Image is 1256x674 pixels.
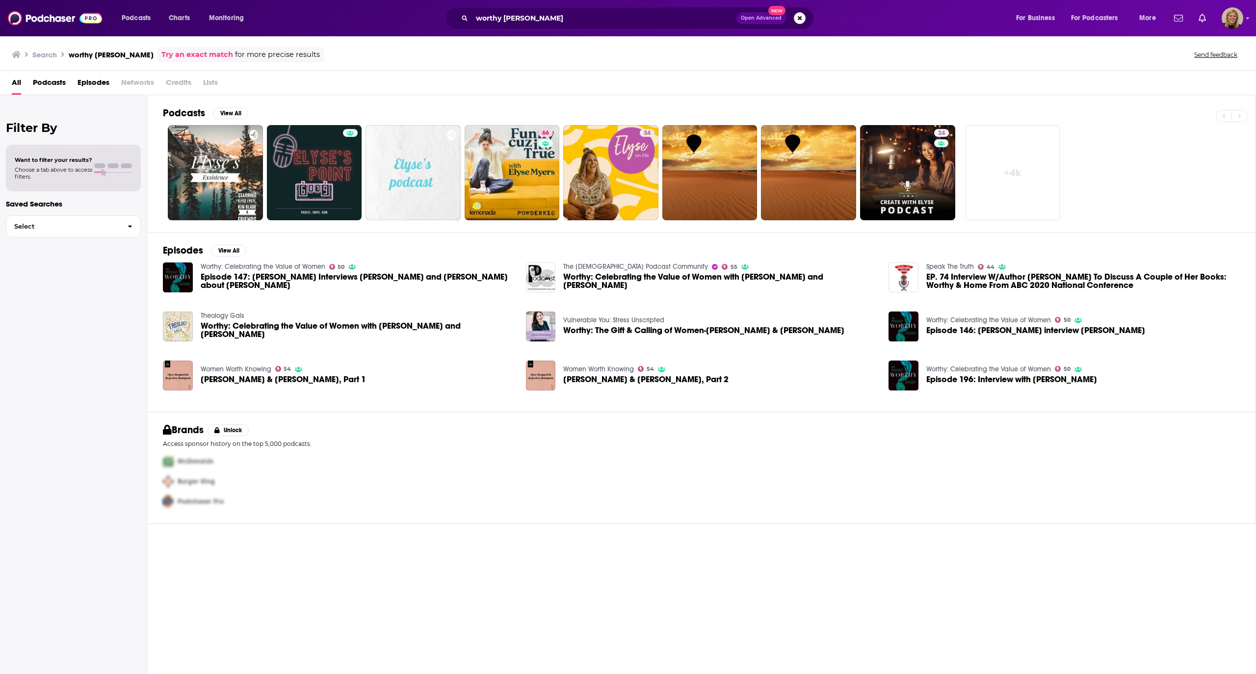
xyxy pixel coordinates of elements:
[32,50,57,59] h3: Search
[1191,51,1240,59] button: Send feedback
[78,75,109,95] a: Episodes
[121,75,154,95] span: Networks
[926,375,1097,384] span: Episode 196: Interview with [PERSON_NAME]
[926,326,1145,335] a: Episode 146: Paul Tripp interview Elyse Fitzpatrick
[741,16,782,21] span: Open Advanced
[163,424,204,436] h2: Brands
[526,311,556,341] a: Worthy: The Gift & Calling of Women-Elyse Fitzpatrick & Eric Schumacher
[163,107,205,119] h2: Podcasts
[33,75,66,95] span: Podcasts
[1064,367,1071,371] span: 50
[563,273,877,289] a: Worthy: Celebrating the Value of Women with Elyse Fitzpatrick and Eric Schumacher
[889,361,918,390] img: Episode 196: Interview with Elyse Fitzpatrick
[6,223,120,230] span: Select
[211,245,246,257] button: View All
[338,265,344,269] span: 50
[159,492,178,512] img: Third Pro Logo
[6,121,141,135] h2: Filter By
[163,107,248,119] a: PodcastsView All
[563,125,658,220] a: 34
[1132,10,1168,26] button: open menu
[1064,318,1071,322] span: 50
[202,10,257,26] button: open menu
[526,361,556,390] img: Elyse Fitzpatrick & Jessica Thompson, Part 2
[926,326,1145,335] span: Episode 146: [PERSON_NAME] interview [PERSON_NAME]
[201,322,514,338] a: Worthy: Celebrating the Value of Women with Elyse Fitzpatrick and Eric Schumacher
[965,125,1060,220] a: +4k
[209,11,244,25] span: Monitoring
[860,125,955,220] a: 24
[1139,11,1156,25] span: More
[201,311,244,320] a: Theology Gals
[1055,317,1071,323] a: 50
[938,129,945,138] span: 24
[159,451,178,471] img: First Pro Logo
[15,166,92,180] span: Choose a tab above to access filters.
[163,244,246,257] a: EpisodesView All
[538,129,553,137] a: 66
[926,262,974,271] a: Speak The Truth
[563,262,708,271] a: The Christian Podcast Community
[563,375,729,384] span: [PERSON_NAME] & [PERSON_NAME], Part 2
[329,264,345,270] a: 50
[563,326,844,335] span: Worthy: The Gift & Calling of Women-[PERSON_NAME] & [PERSON_NAME]
[213,107,248,119] button: View All
[201,262,325,271] a: Worthy: Celebrating the Value of Women
[178,457,213,466] span: McDonalds
[201,375,366,384] a: Elyse Fitzpatrick & Jessica Thompson, Part 1
[201,273,514,289] a: Episode 147: Paul Tripp Interviews Elyse Fitzpatrick and Eric Schumacher about Worthy
[563,375,729,384] a: Elyse Fitzpatrick & Jessica Thompson, Part 2
[208,424,249,436] button: Unlock
[163,440,1240,447] p: Access sponsor history on the top 5,000 podcasts.
[1009,10,1067,26] button: open menu
[1016,11,1055,25] span: For Business
[465,125,560,220] a: 66
[768,6,786,15] span: New
[235,49,320,60] span: for more precise results
[12,75,21,95] span: All
[8,9,102,27] img: Podchaser - Follow, Share and Rate Podcasts
[644,129,651,138] span: 34
[926,365,1051,373] a: Worthy: Celebrating the Value of Women
[163,361,193,390] a: Elyse Fitzpatrick & Jessica Thompson, Part 1
[926,316,1051,324] a: Worthy: Celebrating the Value of Women
[526,262,556,292] img: Worthy: Celebrating the Value of Women with Elyse Fitzpatrick and Eric Schumacher
[201,322,514,338] span: Worthy: Celebrating the Value of Women with [PERSON_NAME] and [PERSON_NAME]
[159,471,178,492] img: Second Pro Logo
[542,129,549,138] span: 66
[987,265,994,269] span: 44
[69,50,154,59] h3: worthy [PERSON_NAME]
[6,199,141,208] p: Saved Searches
[15,156,92,163] span: Want to filter your results?
[115,10,163,26] button: open menu
[163,311,193,341] img: Worthy: Celebrating the Value of Women with Elyse Fitzpatrick and Eric Schumacher
[162,10,196,26] a: Charts
[1222,7,1243,29] span: Logged in as avansolkema
[978,264,994,270] a: 44
[163,262,193,292] img: Episode 147: Paul Tripp Interviews Elyse Fitzpatrick and Eric Schumacher about Worthy
[1222,7,1243,29] img: User Profile
[1071,11,1118,25] span: For Podcasters
[178,477,215,486] span: Burger King
[284,367,291,371] span: 54
[736,12,786,24] button: Open AdvancedNew
[203,75,218,95] span: Lists
[638,366,654,372] a: 54
[1065,10,1132,26] button: open menu
[647,367,654,371] span: 54
[163,244,203,257] h2: Episodes
[889,262,918,292] img: EP. 74 Interview W/Author Elyse Fitzpatrick To Discuss A Couple of Her Books: Worthy & Home From ...
[926,273,1240,289] a: EP. 74 Interview W/Author Elyse Fitzpatrick To Discuss A Couple of Her Books: Worthy & Home From ...
[934,129,949,137] a: 24
[201,273,514,289] span: Episode 147: [PERSON_NAME] Interviews [PERSON_NAME] and [PERSON_NAME] about [PERSON_NAME]
[166,75,191,95] span: Credits
[472,10,736,26] input: Search podcasts, credits, & more...
[926,273,1240,289] span: EP. 74 Interview W/Author [PERSON_NAME] To Discuss A Couple of Her Books: Worthy & Home From ABC ...
[178,497,224,506] span: Podchaser Pro
[122,11,151,25] span: Podcasts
